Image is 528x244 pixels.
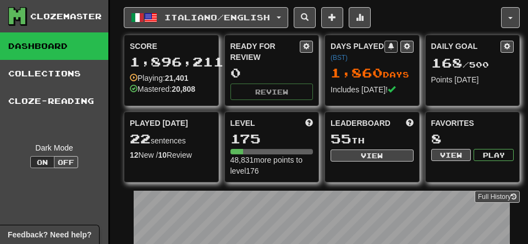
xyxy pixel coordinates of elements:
[431,118,514,129] div: Favorites
[474,149,514,161] button: Play
[8,229,91,240] span: Open feedback widget
[172,85,195,93] strong: 20,808
[305,118,313,129] span: Score more points to level up
[230,84,313,100] button: Review
[164,13,270,22] span: Italiano / English
[331,132,414,146] div: th
[54,156,78,168] button: Off
[130,41,213,52] div: Score
[431,41,501,53] div: Daily Goal
[431,132,514,146] div: 8
[130,151,139,159] strong: 12
[431,149,471,161] button: View
[30,11,102,22] div: Clozemaster
[230,41,300,63] div: Ready for Review
[130,55,213,69] div: 1,896,211
[321,7,343,28] button: Add sentence to collection
[130,131,151,146] span: 22
[331,84,414,95] div: Includes [DATE]!
[230,118,255,129] span: Level
[130,118,188,129] span: Played [DATE]
[475,191,520,203] a: Full History
[158,151,167,159] strong: 10
[331,41,384,63] div: Days Played
[331,131,351,146] span: 55
[431,55,463,70] span: 168
[130,132,213,146] div: sentences
[406,118,414,129] span: This week in points, UTC
[331,65,383,80] span: 1,860
[230,132,313,146] div: 175
[331,149,414,162] button: View
[431,74,514,85] div: Points [DATE]
[331,54,348,62] a: (BST)
[294,7,316,28] button: Search sentences
[431,60,489,69] span: / 500
[230,154,313,176] div: 48,831 more points to level 176
[331,66,414,80] div: Day s
[30,156,54,168] button: On
[349,7,371,28] button: More stats
[130,149,213,160] div: New / Review
[8,142,100,153] div: Dark Mode
[165,74,189,82] strong: 21,401
[230,66,313,80] div: 0
[130,73,189,84] div: Playing:
[331,118,391,129] span: Leaderboard
[124,7,288,28] button: Italiano/English
[130,84,195,95] div: Mastered:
